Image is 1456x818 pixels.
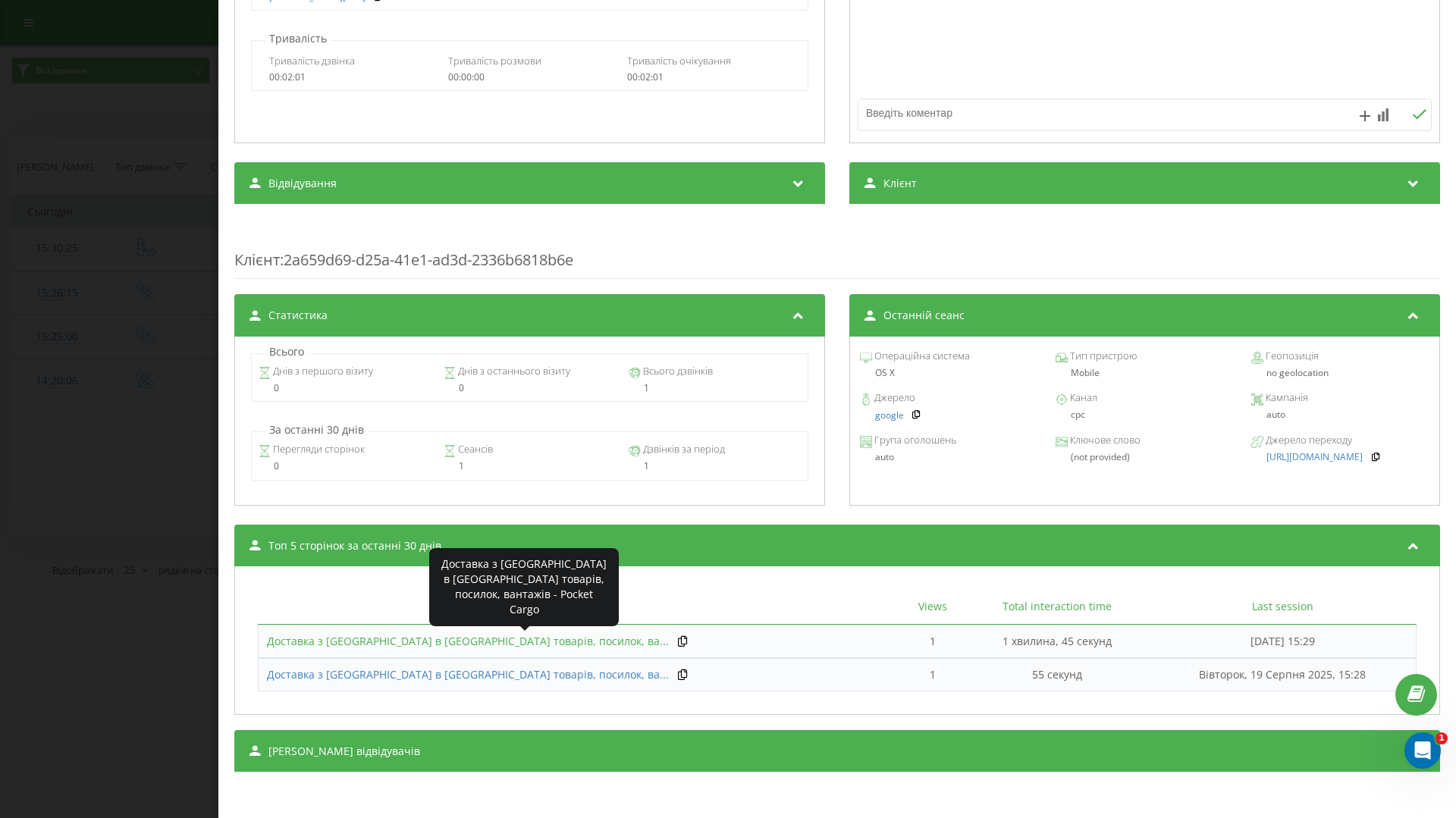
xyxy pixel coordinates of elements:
[883,176,917,191] span: Клієнт
[440,556,608,617] div: Доставка з [GEOGRAPHIC_DATA] в [GEOGRAPHIC_DATA] товарів, посилок, вантажів - Pocket Cargo
[966,658,1149,691] td: 55 секунд
[900,589,966,625] th: Views
[1068,433,1141,448] span: Ключове слово
[900,658,966,691] td: 1
[267,667,669,682] a: Доставка з [GEOGRAPHIC_DATA] в [GEOGRAPHIC_DATA] товарів, посилок, ва...
[627,72,790,83] div: 00:02:01
[265,31,331,46] p: Тривалість
[872,390,915,406] span: Джерело
[966,589,1149,625] th: Total interaction time
[629,461,801,472] div: 1
[641,442,725,457] span: Дзвінків за період
[1263,433,1352,448] span: Джерело переходу
[267,634,669,649] a: Доставка з [GEOGRAPHIC_DATA] в [GEOGRAPHIC_DATA] товарів, посилок, ва...
[258,589,900,625] th: Title
[1056,409,1234,420] div: cpc
[629,383,801,393] div: 1
[448,72,611,83] div: 00:00:00
[269,54,355,67] span: Тривалість дзвінка
[883,308,965,323] span: Останній сеанс
[234,249,280,270] span: Клієнт
[444,383,616,393] div: 0
[267,634,669,648] span: Доставка з [GEOGRAPHIC_DATA] в [GEOGRAPHIC_DATA] товарів, посилок, ва...
[259,383,431,393] div: 0
[1263,349,1319,364] span: Геопозиція
[860,452,1038,462] div: auto
[1068,390,1097,406] span: Канал
[1251,409,1429,420] div: auto
[860,368,1038,378] div: OS X
[1056,368,1234,378] div: Mobile
[872,349,970,364] span: Операційна система
[269,72,432,83] div: 00:02:01
[265,422,368,437] p: За останні 30 днів
[267,667,669,682] span: Доставка з [GEOGRAPHIC_DATA] в [GEOGRAPHIC_DATA] товарів, посилок, ва...
[1436,732,1448,744] span: 1
[1068,349,1137,364] span: Тип пристрою
[268,744,420,759] span: [PERSON_NAME] відвідувачів
[1149,625,1417,658] td: [DATE] 15:29
[456,442,493,457] span: Сеансів
[265,344,308,359] p: Всього
[627,54,731,67] span: Тривалість очікування
[1149,589,1417,625] th: Last session
[259,461,431,472] div: 0
[1266,452,1363,462] a: [URL][DOMAIN_NAME]
[641,364,713,379] span: Всього дзвінків
[268,538,441,553] span: Топ 5 сторінок за останні 30 днів
[268,308,328,323] span: Статистика
[872,433,956,448] span: Група оголошень
[1056,452,1234,462] div: (not provided)
[456,364,570,379] span: Днів з останнього візиту
[234,219,1440,279] div: : 2a659d69-d25a-41e1-ad3d-2336b6818b6e
[1251,368,1429,378] div: no geolocation
[875,410,904,421] a: google
[1404,732,1441,769] iframe: Intercom live chat
[271,442,365,457] span: Перегляди сторінок
[444,461,616,472] div: 1
[271,364,373,379] span: Днів з першого візиту
[1149,658,1417,691] td: Вівторок, 19 Серпня 2025, 15:28
[1263,390,1308,406] span: Кампанія
[448,54,541,67] span: Тривалість розмови
[900,625,966,658] td: 1
[268,176,337,191] span: Відвідування
[966,625,1149,658] td: 1 хвилина, 45 секунд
